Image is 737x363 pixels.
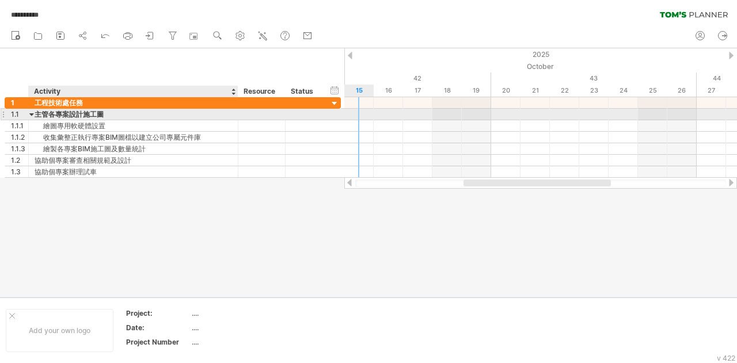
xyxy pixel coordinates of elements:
[35,97,232,108] div: 工程技術處任務
[192,308,288,318] div: ....
[126,323,189,333] div: Date:
[35,166,232,177] div: 協助個專案辦理試車
[462,85,491,97] div: Sunday, 19 October 2025
[11,166,28,177] div: 1.3
[374,85,403,97] div: Thursday, 16 October 2025
[403,85,432,97] div: Friday, 17 October 2025
[6,309,113,352] div: Add your own logo
[491,85,521,97] div: Monday, 20 October 2025
[291,86,316,97] div: Status
[521,85,550,97] div: Tuesday, 21 October 2025
[35,120,232,131] div: 繪圖專用軟硬體設置
[192,323,288,333] div: ....
[11,97,28,108] div: 1
[550,85,579,97] div: Wednesday, 22 October 2025
[126,308,189,318] div: Project:
[35,155,232,166] div: 協助個專案審查相關規範及設計
[11,132,28,143] div: 1.1.2
[609,85,638,97] div: Friday, 24 October 2025
[34,86,231,97] div: Activity
[432,85,462,97] div: Saturday, 18 October 2025
[286,72,491,85] div: 42
[667,85,697,97] div: Sunday, 26 October 2025
[35,143,232,154] div: 繪製各專案BIM施工圖及數量統計
[11,155,28,166] div: 1.2
[717,354,735,362] div: v 422
[11,143,28,154] div: 1.1.3
[344,85,374,97] div: Wednesday, 15 October 2025
[35,109,232,120] div: 主管各專案設計施工圖
[192,337,288,347] div: ....
[579,85,609,97] div: Thursday, 23 October 2025
[35,132,232,143] div: 收集彙整正執行專案BIM圖檔以建立公司專屬元件庫
[126,337,189,347] div: Project Number
[638,85,667,97] div: Saturday, 25 October 2025
[11,109,28,120] div: 1.1
[697,85,726,97] div: Monday, 27 October 2025
[491,72,697,85] div: 43
[244,86,279,97] div: Resource
[11,120,28,131] div: 1.1.1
